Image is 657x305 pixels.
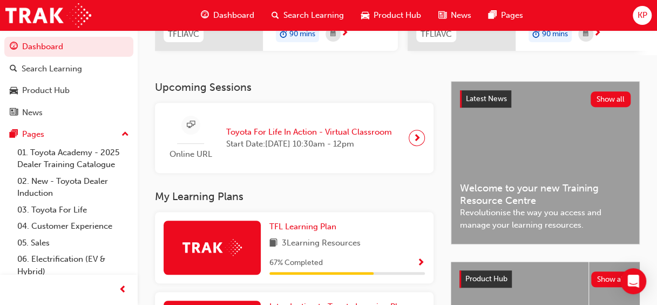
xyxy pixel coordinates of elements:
[4,59,133,79] a: Search Learning
[374,9,421,22] span: Product Hub
[22,63,82,75] div: Search Learning
[164,148,218,161] span: Online URL
[4,81,133,101] a: Product Hub
[4,124,133,144] button: Pages
[10,108,18,118] span: news-icon
[121,128,129,142] span: up-icon
[10,86,18,96] span: car-icon
[263,4,353,26] a: search-iconSearch Learning
[269,237,277,250] span: book-icon
[10,64,17,74] span: search-icon
[226,126,392,138] span: Toyota For Life In Action - Virtual Classroom
[4,37,133,57] a: Dashboard
[451,9,471,22] span: News
[583,28,588,41] span: calendar-icon
[501,9,523,22] span: Pages
[187,118,195,132] span: sessionType_ONLINE_URL-icon
[168,28,199,41] span: TFLIAVC
[460,182,631,207] span: Welcome to your new Training Resource Centre
[421,28,452,41] span: TFLIAVC
[361,9,369,22] span: car-icon
[460,90,631,108] a: Latest NewsShow all
[201,9,209,22] span: guage-icon
[532,28,540,42] span: duration-icon
[593,29,601,38] span: next-icon
[13,144,133,173] a: 01. Toyota Academy - 2025 Dealer Training Catalogue
[620,268,646,294] div: Open Intercom Messenger
[282,237,361,250] span: 3 Learning Resources
[22,107,43,119] div: News
[4,103,133,123] a: News
[13,235,133,251] a: 05. Sales
[542,28,568,41] span: 90 mins
[591,271,632,287] button: Show all
[637,9,647,22] span: KP
[182,239,242,256] img: Trak
[10,130,18,140] span: pages-icon
[451,81,640,244] a: Latest NewsShow allWelcome to your new Training Resource CentreRevolutionise the way you access a...
[283,9,344,22] span: Search Learning
[22,84,70,97] div: Product Hub
[269,222,336,231] span: TFL Learning Plan
[192,4,263,26] a: guage-iconDashboard
[13,173,133,202] a: 02. New - Toyota Dealer Induction
[633,6,652,25] button: KP
[119,283,127,297] span: prev-icon
[13,218,133,235] a: 04. Customer Experience
[413,130,421,145] span: next-icon
[289,28,315,41] span: 90 mins
[417,256,425,270] button: Show Progress
[164,111,425,165] a: Online URLToyota For Life In Action - Virtual ClassroomStart Date:[DATE] 10:30am - 12pm
[213,9,254,22] span: Dashboard
[591,91,631,107] button: Show all
[489,9,497,22] span: pages-icon
[4,35,133,124] button: DashboardSearch LearningProduct HubNews
[272,9,279,22] span: search-icon
[417,258,425,268] span: Show Progress
[10,42,18,52] span: guage-icon
[280,28,287,42] span: duration-icon
[269,257,323,269] span: 67 % Completed
[465,274,507,283] span: Product Hub
[460,207,631,231] span: Revolutionise the way you access and manage your learning resources.
[438,9,446,22] span: news-icon
[155,81,434,94] h3: Upcoming Sessions
[155,190,434,203] h3: My Learning Plans
[22,128,44,141] div: Pages
[226,138,392,150] span: Start Date: [DATE] 10:30am - 12pm
[430,4,480,26] a: news-iconNews
[330,28,336,41] span: calendar-icon
[341,29,349,38] span: next-icon
[13,202,133,218] a: 03. Toyota For Life
[353,4,430,26] a: car-iconProduct Hub
[466,94,507,103] span: Latest News
[459,270,631,288] a: Product HubShow all
[13,251,133,280] a: 06. Electrification (EV & Hybrid)
[5,3,91,28] img: Trak
[480,4,532,26] a: pages-iconPages
[269,221,341,233] a: TFL Learning Plan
